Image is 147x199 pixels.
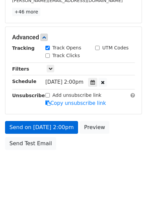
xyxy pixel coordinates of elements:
a: Copy unsubscribe link [45,100,106,106]
iframe: Chat Widget [113,167,147,199]
a: Preview [80,121,109,134]
label: Track Clicks [52,52,80,59]
a: Send on [DATE] 2:00pm [5,121,78,134]
strong: Tracking [12,45,35,51]
label: UTM Codes [102,44,128,51]
a: Send Test Email [5,137,56,150]
span: [DATE] 2:00pm [45,79,83,85]
strong: Filters [12,66,29,72]
a: +46 more [12,8,40,16]
strong: Schedule [12,79,36,84]
strong: Unsubscribe [12,93,45,98]
h5: Advanced [12,34,135,41]
label: Track Opens [52,44,81,51]
label: Add unsubscribe link [52,92,102,99]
